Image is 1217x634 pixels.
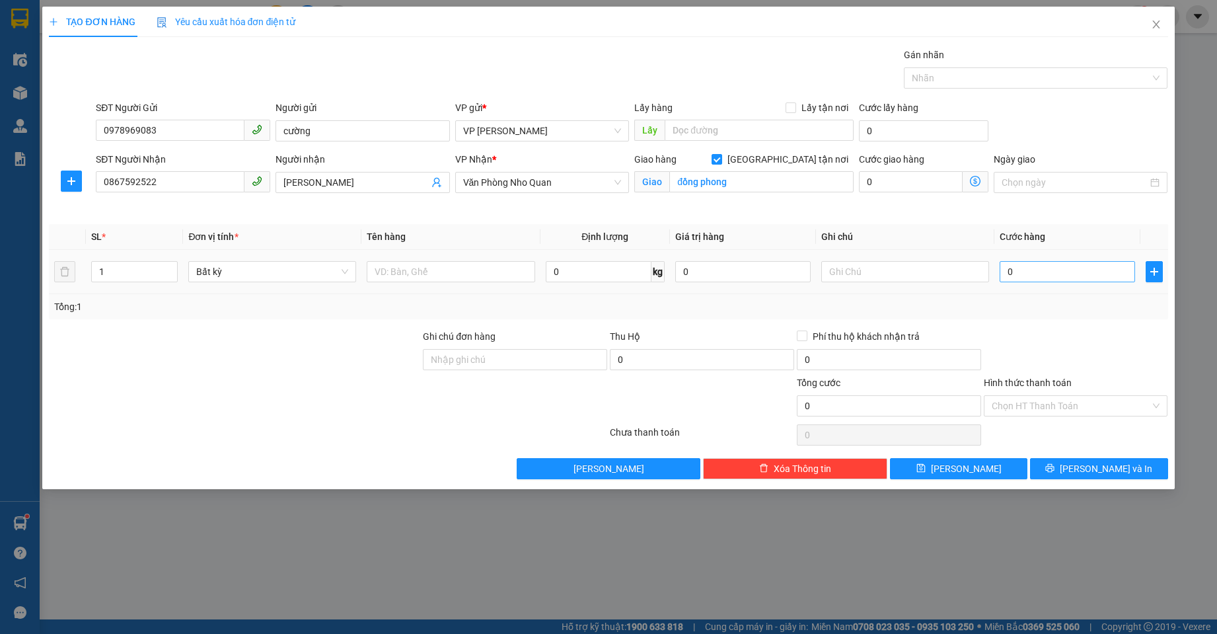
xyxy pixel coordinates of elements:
span: plus [1146,266,1162,277]
div: Người nhận [276,152,450,167]
span: printer [1045,463,1054,474]
input: Dọc đường [665,120,854,141]
span: Giao hàng [634,154,677,165]
span: TẠO ĐƠN HÀNG [49,17,135,27]
span: phone [252,124,262,135]
button: plus [61,171,82,192]
span: dollar-circle [970,176,980,186]
span: Đơn vị tính [188,231,238,242]
button: plus [1146,261,1163,282]
span: Tên hàng [367,231,406,242]
span: [PERSON_NAME] [573,461,644,476]
span: [PERSON_NAME] [931,461,1002,476]
span: Lấy [634,120,665,141]
label: Ghi chú đơn hàng [423,331,496,342]
span: user-add [431,177,442,188]
span: SL [91,231,102,242]
button: deleteXóa Thông tin [703,458,887,479]
div: VP gửi [455,100,630,115]
span: Lấy hàng [634,102,673,113]
input: Ghi Chú [821,261,989,282]
span: [PERSON_NAME] và In [1060,461,1152,476]
div: Chưa thanh toán [608,425,795,448]
input: 0 [675,261,811,282]
span: Thu Hộ [610,331,640,342]
span: Văn Phòng Nho Quan [463,173,622,192]
label: Cước giao hàng [859,154,924,165]
span: VP Nhận [455,154,492,165]
span: save [916,463,926,474]
input: Giao tận nơi [669,171,854,192]
input: Ghi chú đơn hàng [423,349,607,370]
span: Bất kỳ [196,262,348,282]
span: Giá trị hàng [675,231,724,242]
div: SĐT Người Gửi [96,100,270,115]
label: Hình thức thanh toán [984,377,1072,388]
input: VD: Bàn, Ghế [367,261,535,282]
span: delete [759,463,768,474]
div: Người gửi [276,100,450,115]
label: Cước lấy hàng [859,102,918,113]
th: Ghi chú [816,224,994,250]
span: phone [252,176,262,186]
label: Ngày giao [994,154,1035,165]
span: Giao [634,171,669,192]
span: Xóa Thông tin [774,461,831,476]
span: Lấy tận nơi [796,100,854,115]
button: delete [54,261,75,282]
input: Cước giao hàng [859,171,963,192]
button: save[PERSON_NAME] [890,458,1027,479]
input: Ngày giao [1002,175,1148,190]
span: kg [651,261,665,282]
div: Tổng: 1 [54,299,470,314]
span: Phí thu hộ khách nhận trả [807,329,925,344]
span: Cước hàng [1000,231,1045,242]
label: Gán nhãn [904,50,944,60]
span: plus [61,176,81,186]
img: icon [157,17,167,28]
button: [PERSON_NAME] [517,458,701,479]
button: Close [1138,7,1175,44]
span: Tổng cước [797,377,840,388]
span: close [1151,19,1162,30]
input: Cước lấy hàng [859,120,988,141]
button: printer[PERSON_NAME] và In [1030,458,1167,479]
span: [GEOGRAPHIC_DATA] tận nơi [722,152,854,167]
span: Yêu cầu xuất hóa đơn điện tử [157,17,296,27]
span: plus [49,17,58,26]
span: VP Nguyễn Quốc Trị [463,121,622,141]
div: SĐT Người Nhận [96,152,270,167]
span: Định lượng [581,231,628,242]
